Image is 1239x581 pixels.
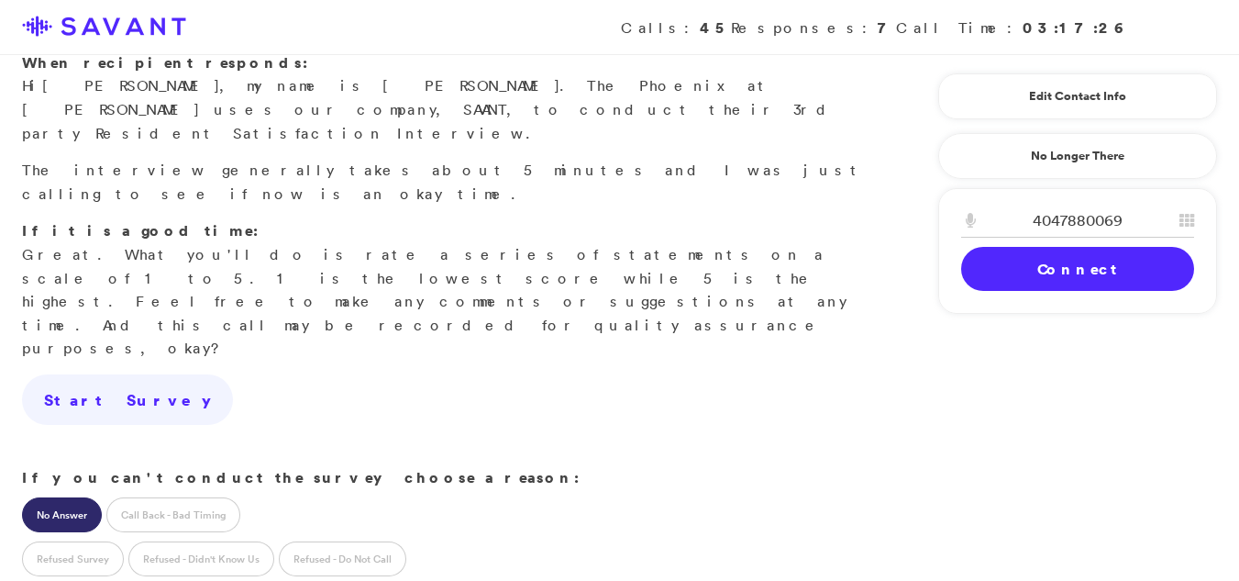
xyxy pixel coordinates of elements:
a: No Longer There [938,133,1217,179]
label: No Answer [22,497,102,532]
a: Connect [961,247,1194,291]
a: Start Survey [22,374,233,426]
p: Hi , my name is [PERSON_NAME]. The Phoenix at [PERSON_NAME] uses our company, SAVANT, to conduct ... [22,51,868,145]
strong: 03:17:26 [1023,17,1125,38]
a: Edit Contact Info [961,82,1194,111]
strong: If it is a good time: [22,220,259,240]
label: Refused - Do Not Call [279,542,406,576]
p: The interview generally takes about 5 minutes and I was just calling to see if now is an okay time. [22,159,868,206]
label: Call Back - Bad Timing [106,497,240,532]
p: Great. What you'll do is rate a series of statements on a scale of 1 to 5. 1 is the lowest score ... [22,219,868,361]
strong: If you can't conduct the survey choose a reason: [22,467,580,487]
label: Refused Survey [22,542,124,576]
strong: 45 [700,17,731,38]
span: [PERSON_NAME] [42,76,219,95]
label: Refused - Didn't Know Us [128,542,274,576]
strong: 7 [878,17,896,38]
strong: When recipient responds: [22,52,308,73]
